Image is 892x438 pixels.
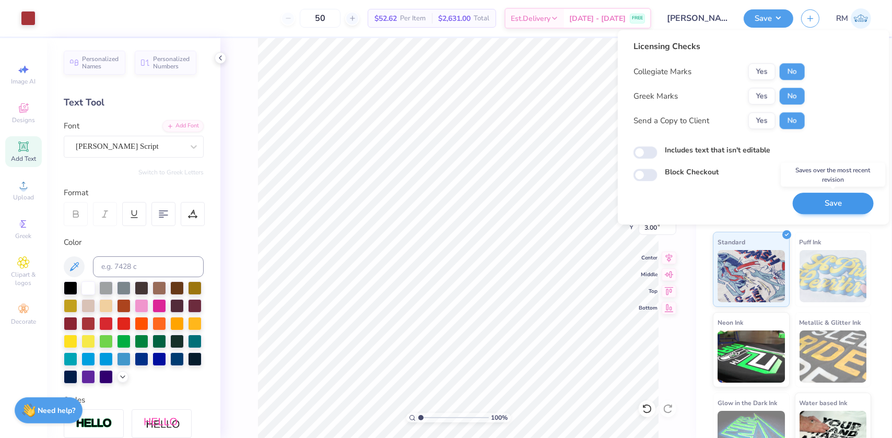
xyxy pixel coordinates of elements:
div: Licensing Checks [633,40,805,53]
span: Middle [639,271,658,278]
label: Font [64,120,79,132]
button: Yes [748,88,776,104]
span: Bottom [639,304,658,312]
div: Format [64,187,205,199]
span: 100 % [491,413,508,422]
span: Greek [16,232,32,240]
div: Text Tool [64,96,204,110]
span: Neon Ink [718,317,743,328]
div: Send a Copy to Client [633,115,709,127]
img: Standard [718,250,785,302]
img: Metallic & Glitter Ink [800,330,867,383]
span: Per Item [400,13,426,24]
span: Image AI [11,77,36,86]
img: Shadow [144,417,180,430]
label: Block Checkout [665,167,719,178]
span: [DATE] - [DATE] [569,13,626,24]
button: Yes [748,112,776,129]
button: Yes [748,63,776,80]
img: Puff Ink [800,250,867,302]
span: Upload [13,193,34,202]
div: Saves over the most recent revision [781,163,885,187]
button: Switch to Greek Letters [138,168,204,176]
button: No [780,88,805,104]
img: Stroke [76,418,112,430]
span: $2,631.00 [438,13,471,24]
span: Water based Ink [800,397,848,408]
span: Glow in the Dark Ink [718,397,777,408]
img: Roberta Manuel [851,8,871,29]
span: $52.62 [374,13,397,24]
span: Top [639,288,658,295]
a: RM [836,8,871,29]
div: Styles [64,394,204,406]
div: Add Font [162,120,204,132]
span: Personalized Numbers [153,55,190,70]
label: Includes text that isn't editable [665,145,770,156]
strong: Need help? [38,406,76,416]
input: – – [300,9,341,28]
span: Add Text [11,155,36,163]
span: Standard [718,236,745,247]
span: Personalized Names [82,55,119,70]
button: Save [744,9,793,28]
span: Center [639,254,658,262]
div: Greek Marks [633,90,678,102]
span: RM [836,13,848,25]
span: Metallic & Glitter Ink [800,317,861,328]
input: e.g. 7428 c [93,256,204,277]
img: Neon Ink [718,330,785,383]
div: Collegiate Marks [633,66,691,78]
span: Clipart & logos [5,270,42,287]
button: Save [793,193,874,214]
button: No [780,63,805,80]
span: Puff Ink [800,236,821,247]
input: Untitled Design [659,8,736,29]
button: No [780,112,805,129]
span: FREE [632,15,643,22]
span: Total [474,13,489,24]
span: Decorate [11,317,36,326]
span: Designs [12,116,35,124]
div: Color [64,236,204,248]
span: Est. Delivery [511,13,550,24]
